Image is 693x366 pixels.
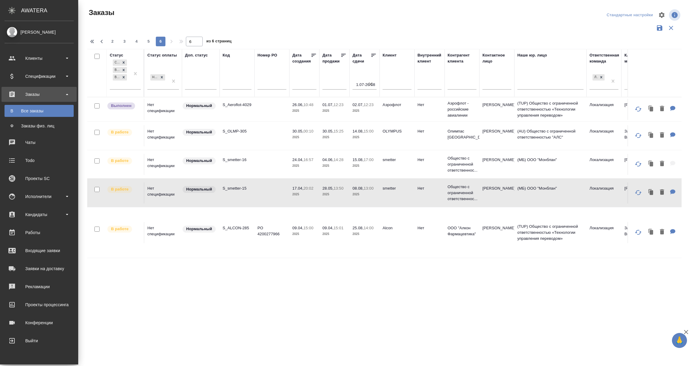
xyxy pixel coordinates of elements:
[132,37,141,46] button: 4
[2,279,77,294] a: Рекламации
[514,154,587,175] td: (МБ) ООО "Монблан"
[645,226,657,238] button: Клонировать
[2,225,77,240] a: Работы
[364,102,374,107] p: 12:23
[5,90,74,99] div: Заказы
[182,185,217,194] div: Статус по умолчанию для стандартных заказов
[592,74,605,81] div: Локализация
[2,171,77,186] a: Проекты SC
[383,52,396,58] div: Клиент
[631,185,645,200] button: Обновить
[2,243,77,258] a: Входящие заявки
[334,129,343,133] p: 15:25
[353,157,364,162] p: 15.08,
[5,300,74,309] div: Проекты процессинга
[587,182,621,203] td: Локализация
[353,186,364,191] p: 08.08,
[587,222,621,243] td: Локализация
[303,129,313,133] p: 00:10
[182,128,217,136] div: Статус по умолчанию для стандартных заказов
[5,138,74,147] div: Чаты
[111,158,128,164] p: В работе
[590,52,619,64] div: Ответственная команда
[364,186,374,191] p: 13:00
[631,225,645,239] button: Обновить
[111,226,128,232] p: В работе
[186,103,212,109] p: Нормальный
[223,102,251,108] p: S_Aeroflot-4029
[657,226,667,238] button: Удалить
[182,102,217,110] div: Статус по умолчанию для стандартных заказов
[479,154,514,175] td: [PERSON_NAME]
[364,226,374,230] p: 14:00
[448,184,476,202] p: Общество с ограниченной ответственнос...
[186,226,212,232] p: Нормальный
[322,226,334,230] p: 09.04,
[303,102,313,107] p: 10:48
[5,192,74,201] div: Исполнители
[150,74,159,81] div: Нет спецификации
[292,157,303,162] p: 24.04,
[8,108,71,114] div: Все заказы
[514,182,587,203] td: (МБ) ООО "Монблан"
[417,52,442,64] div: Внутренний клиент
[621,99,656,120] td: [PERSON_NAME]
[111,129,128,135] p: В работе
[113,59,120,66] div: Сдан без статистики
[182,157,217,165] div: Статус по умолчанию для стандартных заказов
[654,22,665,34] button: Сохранить фильтры
[353,108,377,114] p: 2025
[292,163,316,169] p: 2025
[185,52,208,58] div: Доп. статус
[514,221,587,245] td: (TUP) Общество с ограниченной ответственностью «Технологии управления переводом»
[111,103,131,109] p: Выполнен
[292,108,316,114] p: 2025
[334,226,343,230] p: 15:01
[107,157,141,165] div: Выставляет ПМ после принятия заказа от КМа
[448,225,476,237] p: ООО "Алкон Фармацевтика"
[631,102,645,116] button: Обновить
[353,134,377,140] p: 2025
[605,11,654,20] div: split button
[132,38,141,44] span: 4
[645,186,657,199] button: Клонировать
[322,108,346,114] p: 2025
[665,22,677,34] button: Сбросить фильтры
[353,226,364,230] p: 25.08,
[254,222,289,243] td: PO 4200277966
[383,157,411,163] p: smetter
[2,261,77,276] a: Заявки на доставку
[417,102,442,108] p: Нет
[334,102,343,107] p: 12:23
[448,100,476,118] p: Аэрофлот - российские авиалинии
[303,226,313,230] p: 15:00
[303,186,313,191] p: 20:02
[147,52,177,58] div: Статус оплаты
[182,225,217,233] div: Статус по умолчанию для стандартных заказов
[5,105,74,117] a: ВВсе заказы
[587,154,621,175] td: Локализация
[107,128,141,136] div: Выставляет ПМ после принятия заказа от КМа
[448,128,476,140] p: Олимпас [GEOGRAPHIC_DATA]
[322,134,346,140] p: 2025
[669,9,682,21] span: Посмотреть информацию
[334,157,343,162] p: 14:28
[5,318,74,327] div: Конференции
[657,186,667,199] button: Удалить
[621,154,656,175] td: [PERSON_NAME]
[2,315,77,330] a: Конференции
[631,128,645,143] button: Обновить
[5,120,74,132] a: ФЗаказы физ. лиц
[186,186,212,192] p: Нормальный
[206,38,232,46] span: из 6 страниц
[587,125,621,146] td: Локализация
[322,191,346,197] p: 2025
[144,222,182,243] td: Нет спецификации
[448,155,476,173] p: Общество с ограниченной ответственнос...
[186,129,212,135] p: Нормальный
[322,52,340,64] div: Дата продажи
[517,52,547,58] div: Наше юр. лицо
[2,153,77,168] a: Todo
[292,186,303,191] p: 17.04,
[144,182,182,203] td: Нет спецификации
